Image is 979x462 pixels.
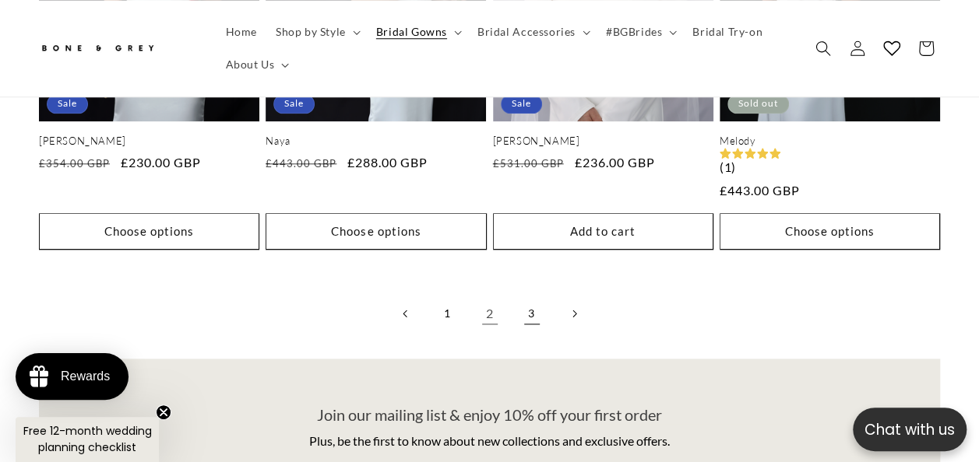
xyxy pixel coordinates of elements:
span: About Us [226,58,275,72]
span: #BGBrides [606,25,662,39]
a: Page 3 [515,296,549,331]
p: Chat with us [853,418,967,441]
summary: Shop by Style [266,16,367,48]
div: Rewards [61,369,110,383]
a: Previous page [389,296,423,331]
summary: Bridal Accessories [468,16,597,48]
a: Bone and Grey Bridal [33,30,201,67]
a: [PERSON_NAME] [493,135,713,148]
a: Bridal Try-on [683,16,772,48]
span: Bridal Try-on [692,25,762,39]
div: Free 12-month wedding planning checklistClose teaser [16,417,159,462]
span: Bridal Accessories [477,25,576,39]
summary: About Us [217,48,296,81]
button: Choose options [39,213,259,250]
span: Bridal Gowns [376,25,447,39]
a: Next page [557,296,591,331]
button: Choose options [720,213,940,250]
button: Close teaser [156,404,171,420]
summary: Search [806,31,840,65]
img: Bone and Grey Bridal [39,36,156,61]
button: Choose options [266,213,486,250]
a: Page 2 [473,296,507,331]
a: Home [217,16,266,48]
nav: Pagination [39,296,940,331]
span: Home [226,25,257,39]
button: Open chatbox [853,408,967,451]
span: Shop by Style [276,25,346,39]
a: [PERSON_NAME] [39,135,259,148]
button: Add to cart [493,213,713,250]
span: Free 12-month wedding planning checklist [23,423,152,455]
span: Join our mailing list & enjoy 10% off your first order [317,405,662,424]
summary: Bridal Gowns [367,16,468,48]
a: Melody [720,135,940,148]
summary: #BGBrides [597,16,683,48]
a: Page 1 [431,296,465,331]
span: Plus, be the first to know about new collections and exclusive offers. [309,433,670,448]
a: Naya [266,135,486,148]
